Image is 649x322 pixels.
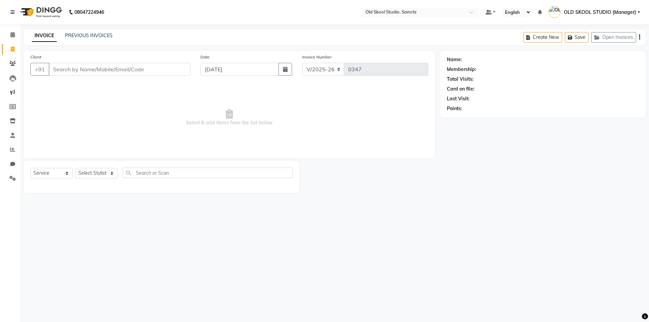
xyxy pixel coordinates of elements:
[65,32,113,39] a: PREVIOUS INVOICES
[30,63,49,76] button: +91
[32,30,57,42] a: INVOICE
[17,3,64,22] img: logo
[565,32,588,43] button: Save
[49,63,190,76] input: Search by Name/Mobile/Email/Code
[30,54,41,60] label: Client
[74,3,104,22] b: 08047224946
[447,105,462,112] div: Points:
[447,56,462,63] div: Name:
[447,66,476,73] div: Membership:
[549,6,560,18] img: OLD SKOOL STUDIO (Manager)
[30,84,428,151] span: Select & add items from the list below
[447,85,475,93] div: Card on file:
[200,54,210,60] label: Date
[447,76,474,83] div: Total Visits:
[123,168,293,178] input: Search or Scan
[447,95,470,102] div: Last Visit:
[523,32,562,43] button: Create New
[302,54,332,60] label: Invoice Number
[564,9,636,16] span: OLD SKOOL STUDIO (Manager)
[591,32,636,43] button: Open Invoices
